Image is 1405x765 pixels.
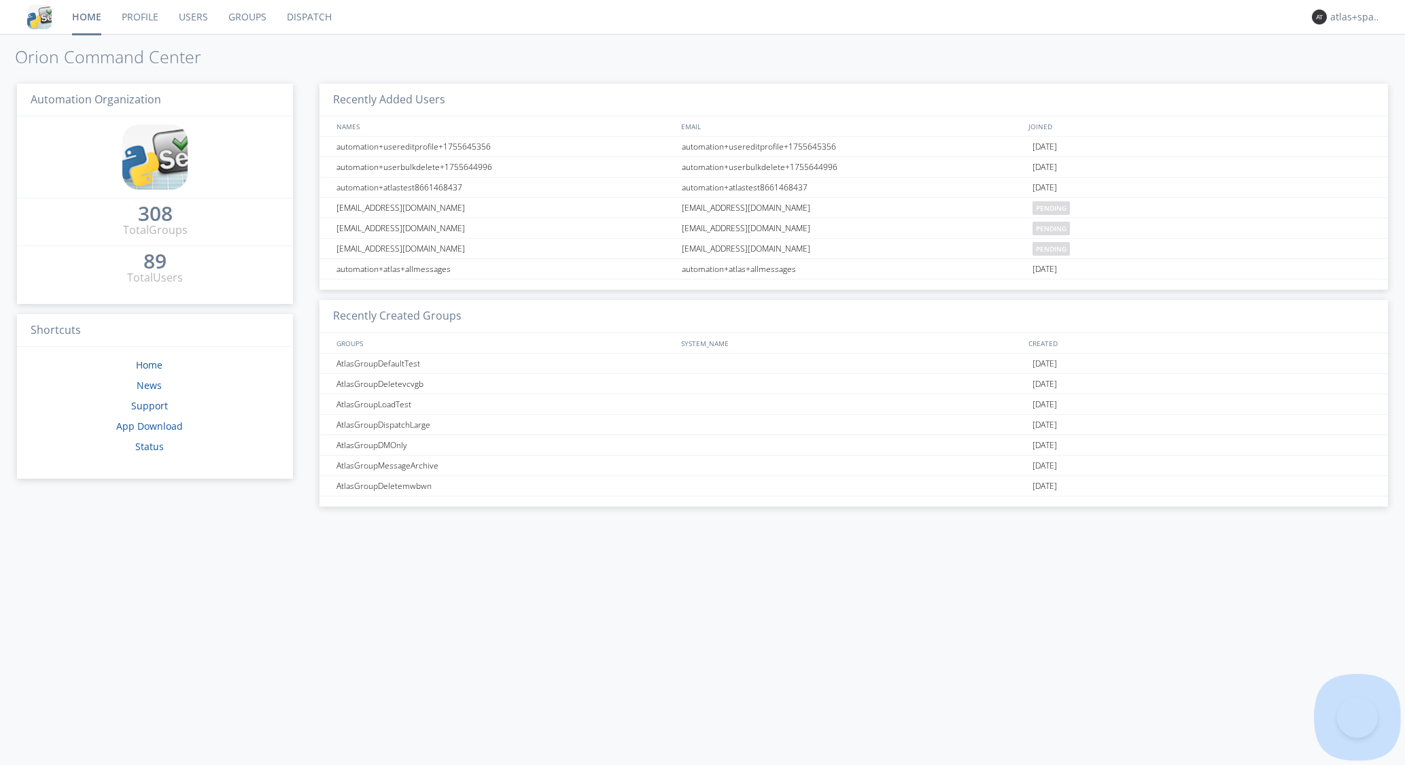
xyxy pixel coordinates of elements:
div: automation+userbulkdelete+1755644996 [678,157,1029,177]
a: AtlasGroupDeletevcvgb[DATE] [319,374,1388,394]
span: [DATE] [1033,374,1057,394]
a: AtlasGroupLoadTest[DATE] [319,394,1388,415]
a: automation+atlas+allmessagesautomation+atlas+allmessages[DATE] [319,259,1388,279]
a: 308 [138,207,173,222]
span: [DATE] [1033,157,1057,177]
div: automation+atlastest8661468437 [678,177,1029,197]
iframe: Toggle Customer Support [1337,697,1378,738]
span: [DATE] [1033,415,1057,435]
a: Home [136,358,162,371]
a: Support [131,399,168,412]
div: AtlasGroupMessageArchive [333,456,678,475]
div: AtlasGroupDefaultTest [333,354,678,373]
div: AtlasGroupDeletemwbwn [333,476,678,496]
div: automation+usereditprofile+1755645356 [333,137,678,156]
div: [EMAIL_ADDRESS][DOMAIN_NAME] [678,239,1029,258]
a: [EMAIL_ADDRESS][DOMAIN_NAME][EMAIL_ADDRESS][DOMAIN_NAME]pending [319,239,1388,259]
img: cddb5a64eb264b2086981ab96f4c1ba7 [27,5,52,29]
div: NAMES [333,116,674,136]
span: [DATE] [1033,354,1057,374]
div: automation+usereditprofile+1755645356 [678,137,1029,156]
span: [DATE] [1033,259,1057,279]
h3: Shortcuts [17,314,293,347]
a: AtlasGroupDispatchLarge[DATE] [319,415,1388,435]
img: cddb5a64eb264b2086981ab96f4c1ba7 [122,124,188,190]
div: 89 [143,254,167,268]
a: App Download [116,420,183,432]
span: pending [1033,242,1070,256]
div: [EMAIL_ADDRESS][DOMAIN_NAME] [333,239,678,258]
a: automation+userbulkdelete+1755644996automation+userbulkdelete+1755644996[DATE] [319,157,1388,177]
span: Automation Organization [31,92,161,107]
h3: Recently Created Groups [319,300,1388,333]
span: [DATE] [1033,435,1057,456]
h3: Recently Added Users [319,84,1388,117]
div: automation+atlas+allmessages [678,259,1029,279]
div: AtlasGroupDispatchLarge [333,415,678,435]
div: automation+atlastest8661468437 [333,177,678,197]
div: Total Groups [123,222,188,238]
div: EMAIL [678,116,1025,136]
a: AtlasGroupDeletemwbwn[DATE] [319,476,1388,496]
a: [EMAIL_ADDRESS][DOMAIN_NAME][EMAIL_ADDRESS][DOMAIN_NAME]pending [319,198,1388,218]
span: [DATE] [1033,177,1057,198]
span: pending [1033,222,1070,235]
span: [DATE] [1033,137,1057,157]
div: AtlasGroupDMOnly [333,435,678,455]
div: GROUPS [333,333,674,353]
a: [EMAIL_ADDRESS][DOMAIN_NAME][EMAIL_ADDRESS][DOMAIN_NAME]pending [319,218,1388,239]
div: 308 [138,207,173,220]
div: [EMAIL_ADDRESS][DOMAIN_NAME] [678,218,1029,238]
div: [EMAIL_ADDRESS][DOMAIN_NAME] [333,218,678,238]
div: automation+atlas+allmessages [333,259,678,279]
span: [DATE] [1033,456,1057,476]
a: Status [135,440,164,453]
a: AtlasGroupMessageArchive[DATE] [319,456,1388,476]
a: automation+usereditprofile+1755645356automation+usereditprofile+1755645356[DATE] [319,137,1388,157]
div: automation+userbulkdelete+1755644996 [333,157,678,177]
a: AtlasGroupDefaultTest[DATE] [319,354,1388,374]
div: CREATED [1025,333,1374,353]
a: 89 [143,254,167,270]
div: AtlasGroupDeletevcvgb [333,374,678,394]
div: Total Users [127,270,183,286]
div: SYSTEM_NAME [678,333,1025,353]
span: [DATE] [1033,394,1057,415]
div: atlas+spanish0001 [1330,10,1381,24]
a: automation+atlastest8661468437automation+atlastest8661468437[DATE] [319,177,1388,198]
span: [DATE] [1033,476,1057,496]
div: [EMAIL_ADDRESS][DOMAIN_NAME] [333,198,678,218]
span: pending [1033,201,1070,215]
div: AtlasGroupLoadTest [333,394,678,414]
div: JOINED [1025,116,1374,136]
a: News [137,379,162,392]
div: [EMAIL_ADDRESS][DOMAIN_NAME] [678,198,1029,218]
img: 373638.png [1312,10,1327,24]
a: AtlasGroupDMOnly[DATE] [319,435,1388,456]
